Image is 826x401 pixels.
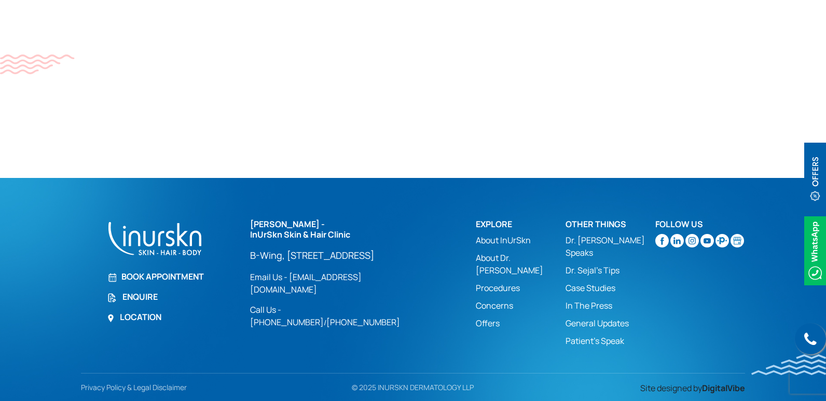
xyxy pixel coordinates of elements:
[526,382,751,394] div: Site designed by
[476,317,566,329] a: Offers
[715,234,729,247] img: sejal-saheta-dermatologist
[476,219,566,229] h2: Explore
[731,234,744,247] img: Skin-and-Hair-Clinic
[566,335,655,347] a: Patient’s Speak
[326,316,400,328] a: [PHONE_NUMBER]
[751,354,826,375] img: bluewave
[107,311,238,323] a: Location
[107,293,117,303] img: Enquire
[566,219,655,229] h2: Other Things
[476,234,566,246] a: About InUrSkn
[566,299,655,312] a: In The Press
[307,382,520,393] div: © 2025 INURSKN DERMATOLOGY LLP
[805,383,813,391] img: up-blue-arrow.svg
[107,314,115,322] img: Location
[804,216,826,285] img: Whatsappicon
[655,219,745,229] h2: Follow Us
[107,270,238,283] a: Book Appointment
[566,234,655,259] a: Dr. [PERSON_NAME] Speaks
[700,234,714,247] img: youtube
[250,304,324,328] a: Call Us - [PHONE_NUMBER]
[702,382,745,394] span: DigitalVibe
[476,252,566,276] a: About Dr. [PERSON_NAME]
[685,234,699,247] img: instagram
[566,317,655,329] a: General Updates
[81,382,192,392] a: Privacy Policy & Legal Disclaimer
[250,219,422,239] h2: [PERSON_NAME] - InUrSkn Skin & Hair Clinic
[107,273,116,282] img: Book Appointment
[250,271,422,296] a: Email Us - [EMAIL_ADDRESS][DOMAIN_NAME]
[804,244,826,255] a: Whatsappicon
[566,282,655,294] a: Case Studies
[107,291,238,303] a: Enquire
[670,234,684,247] img: linkedin
[476,282,566,294] a: Procedures
[655,234,669,247] img: facebook
[476,299,566,312] a: Concerns
[250,219,463,328] div: /
[107,219,203,257] img: inurskn-footer-logo
[804,143,826,212] img: offerBt
[566,264,655,276] a: Dr. Sejal's Tips
[250,249,422,261] a: B-Wing, [STREET_ADDRESS]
